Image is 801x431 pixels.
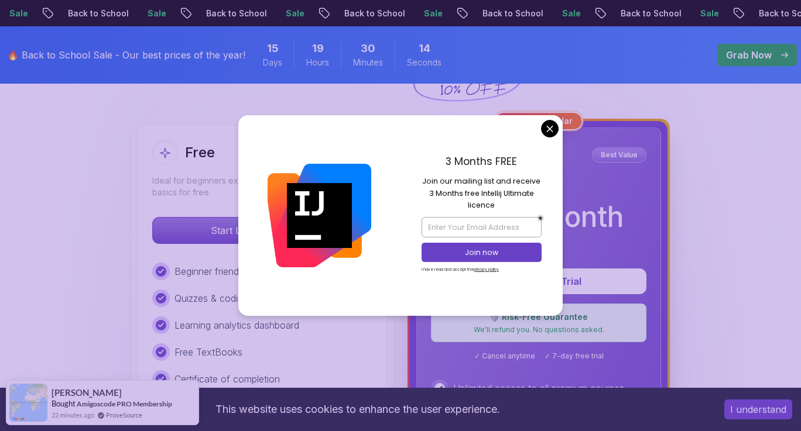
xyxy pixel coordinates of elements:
[545,351,604,361] span: ✓ 7-day free trial
[726,48,772,62] p: Grab Now
[594,149,645,161] p: Best Value
[474,351,535,361] span: ✓ Cancel anytime
[306,57,329,68] span: Hours
[77,399,172,408] a: Amigoscode PRO Membership
[174,264,303,278] p: Beginner friendly free courses
[353,57,383,68] span: Minutes
[174,318,299,332] p: Learning analytics dashboard
[120,8,200,19] p: Back to School
[9,384,47,422] img: provesource social proof notification image
[535,8,614,19] p: Back to School
[396,8,476,19] p: Back to School
[52,388,122,398] span: [PERSON_NAME]
[7,48,245,62] p: 🔥 Back to School Sale - Our best prices of the year!
[614,8,652,19] p: Sale
[338,8,375,19] p: Sale
[174,372,280,386] p: Certificate of completion
[258,8,338,19] p: Back to School
[361,40,375,57] span: 30 Minutes
[267,40,279,57] span: 15 Days
[200,8,237,19] p: Sale
[185,143,215,162] h2: Free
[752,8,790,19] p: Sale
[106,410,142,420] a: ProveSource
[152,225,372,236] a: Start Learning for Free
[312,40,324,57] span: 19 Hours
[673,8,752,19] p: Back to School
[263,57,282,68] span: Days
[52,410,94,420] span: 22 minutes ago
[476,8,514,19] p: Sale
[174,345,242,359] p: Free TextBooks
[453,381,624,395] p: Unlimited access to all premium courses
[439,325,639,335] p: We'll refund you. No questions asked.
[439,311,639,323] p: 🛡️ Risk-Free Guarantee
[407,57,441,68] span: Seconds
[9,396,707,422] div: This website uses cookies to enhance the user experience.
[152,217,372,244] button: Start Learning for Free
[724,399,792,419] button: Accept cookies
[152,175,372,198] p: Ideal for beginners exploring coding and learning the basics for free.
[153,218,372,243] p: Start Learning for Free
[419,40,430,57] span: 14 Seconds
[174,291,296,305] p: Quizzes & coding challenges
[61,8,99,19] p: Sale
[52,399,76,408] span: Bought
